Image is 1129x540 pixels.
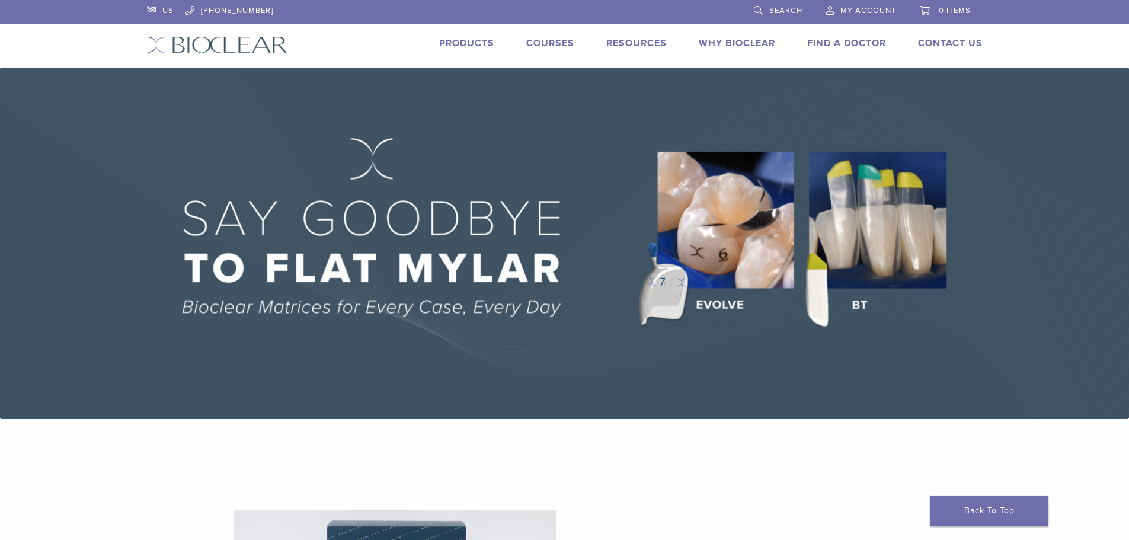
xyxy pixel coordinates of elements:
[939,6,971,15] span: 0 items
[606,37,667,49] a: Resources
[769,6,802,15] span: Search
[526,37,574,49] a: Courses
[147,36,287,53] img: Bioclear
[699,37,775,49] a: Why Bioclear
[439,37,494,49] a: Products
[930,496,1048,526] a: Back To Top
[840,6,896,15] span: My Account
[918,37,983,49] a: Contact Us
[807,37,886,49] a: Find A Doctor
